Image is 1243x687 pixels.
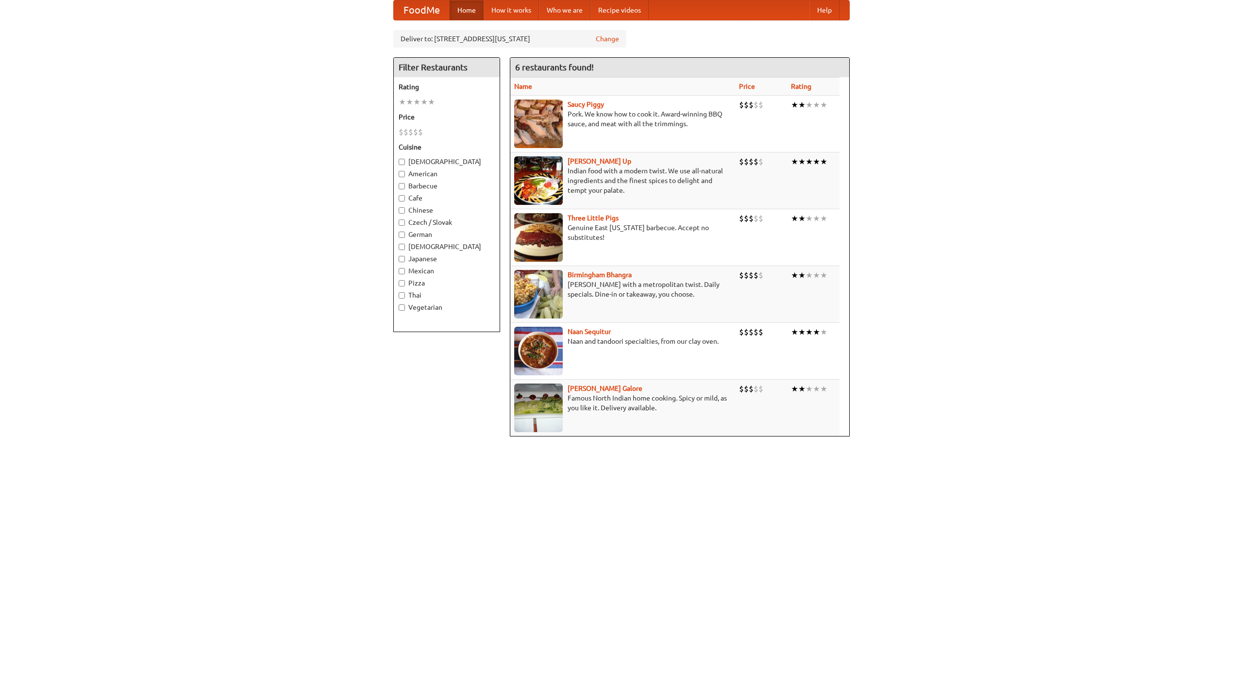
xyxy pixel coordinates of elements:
[791,156,798,167] li: ★
[749,270,754,281] li: $
[399,157,495,167] label: [DEMOGRAPHIC_DATA]
[399,218,495,227] label: Czech / Slovak
[399,195,405,201] input: Cafe
[806,270,813,281] li: ★
[798,100,806,110] li: ★
[399,266,495,276] label: Mexican
[798,384,806,394] li: ★
[596,34,619,44] a: Change
[758,327,763,337] li: $
[744,213,749,224] li: $
[514,384,563,432] img: currygalore.jpg
[791,100,798,110] li: ★
[406,97,413,107] li: ★
[791,327,798,337] li: ★
[399,268,405,274] input: Mexican
[420,97,428,107] li: ★
[806,100,813,110] li: ★
[739,100,744,110] li: $
[399,112,495,122] h5: Price
[399,256,405,262] input: Japanese
[749,384,754,394] li: $
[758,100,763,110] li: $
[514,166,731,195] p: Indian food with a modern twist. We use all-natural ingredients and the finest spices to delight ...
[399,205,495,215] label: Chinese
[749,327,754,337] li: $
[568,271,632,279] a: Birmingham Bhangra
[568,214,619,222] a: Three Little Pigs
[399,232,405,238] input: German
[791,83,811,90] a: Rating
[394,58,500,77] h4: Filter Restaurants
[515,63,594,72] ng-pluralize: 6 restaurants found!
[514,83,532,90] a: Name
[749,213,754,224] li: $
[399,290,495,300] label: Thai
[568,385,642,392] a: [PERSON_NAME] Galore
[806,213,813,224] li: ★
[739,327,744,337] li: $
[791,384,798,394] li: ★
[539,0,590,20] a: Who we are
[484,0,539,20] a: How it works
[399,219,405,226] input: Czech / Slovak
[399,97,406,107] li: ★
[813,100,820,110] li: ★
[399,302,495,312] label: Vegetarian
[514,100,563,148] img: saucy.jpg
[399,171,405,177] input: American
[758,384,763,394] li: $
[450,0,484,20] a: Home
[754,213,758,224] li: $
[399,254,495,264] label: Japanese
[514,109,731,129] p: Pork. We know how to cook it. Award-winning BBQ sauce, and meat with all the trimmings.
[820,100,827,110] li: ★
[809,0,840,20] a: Help
[798,327,806,337] li: ★
[798,270,806,281] li: ★
[568,328,611,335] b: Naan Sequitur
[820,384,827,394] li: ★
[798,213,806,224] li: ★
[806,156,813,167] li: ★
[813,213,820,224] li: ★
[514,393,731,413] p: Famous North Indian home cooking. Spicy or mild, as you like it. Delivery available.
[749,100,754,110] li: $
[754,270,758,281] li: $
[758,156,763,167] li: $
[399,82,495,92] h5: Rating
[820,156,827,167] li: ★
[798,156,806,167] li: ★
[514,327,563,375] img: naansequitur.jpg
[813,327,820,337] li: ★
[739,83,755,90] a: Price
[514,270,563,318] img: bhangra.jpg
[514,223,731,242] p: Genuine East [US_STATE] barbecue. Accept no substitutes!
[399,142,495,152] h5: Cuisine
[806,327,813,337] li: ★
[399,242,495,251] label: [DEMOGRAPHIC_DATA]
[744,384,749,394] li: $
[568,157,631,165] a: [PERSON_NAME] Up
[744,327,749,337] li: $
[399,183,405,189] input: Barbecue
[744,100,749,110] li: $
[744,270,749,281] li: $
[399,280,405,286] input: Pizza
[754,327,758,337] li: $
[820,213,827,224] li: ★
[754,100,758,110] li: $
[399,181,495,191] label: Barbecue
[418,127,423,137] li: $
[806,384,813,394] li: ★
[590,0,649,20] a: Recipe videos
[749,156,754,167] li: $
[791,213,798,224] li: ★
[754,156,758,167] li: $
[568,101,604,108] a: Saucy Piggy
[413,127,418,137] li: $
